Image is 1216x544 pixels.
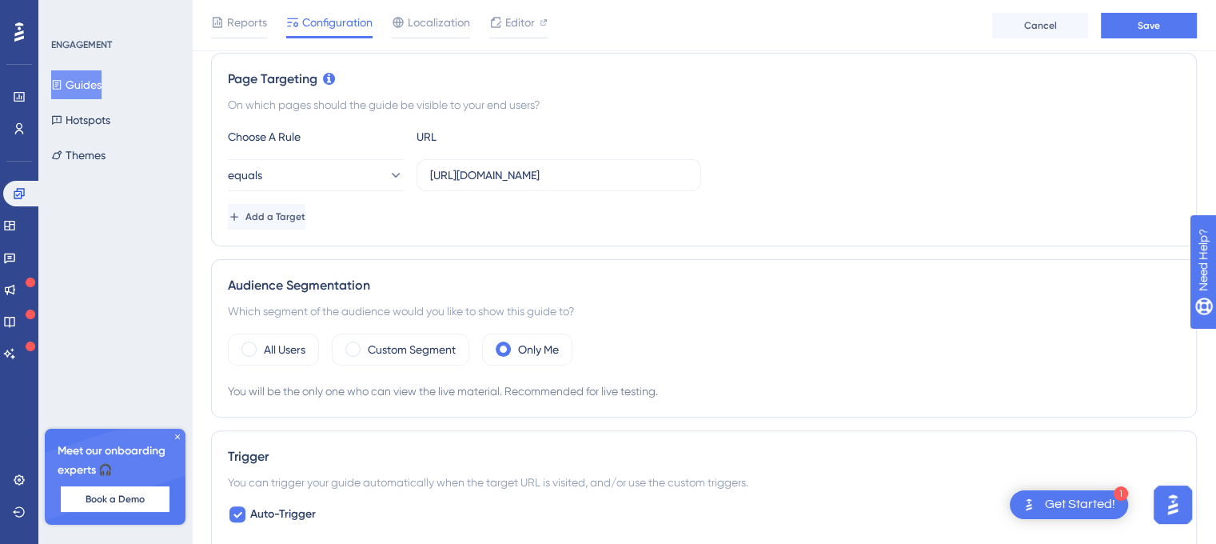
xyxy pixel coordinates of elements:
[505,13,535,32] span: Editor
[228,127,404,146] div: Choose A Rule
[58,442,173,480] span: Meet our onboarding experts 🎧
[368,340,456,359] label: Custom Segment
[38,4,100,23] span: Need Help?
[1138,19,1160,32] span: Save
[228,166,262,185] span: equals
[228,70,1180,89] div: Page Targeting
[1149,481,1197,529] iframe: UserGuiding AI Assistant Launcher
[61,486,169,512] button: Book a Demo
[264,340,305,359] label: All Users
[1114,486,1128,501] div: 1
[408,13,470,32] span: Localization
[1010,490,1128,519] div: Open Get Started! checklist, remaining modules: 1
[228,447,1180,466] div: Trigger
[228,204,305,230] button: Add a Target
[228,473,1180,492] div: You can trigger your guide automatically when the target URL is visited, and/or use the custom tr...
[86,493,145,506] span: Book a Demo
[228,382,1180,401] div: You will be the only one who can view the live material. Recommended for live testing.
[250,505,316,524] span: Auto-Trigger
[228,159,404,191] button: equals
[518,340,559,359] label: Only Me
[1024,19,1057,32] span: Cancel
[51,38,112,51] div: ENGAGEMENT
[228,302,1180,321] div: Which segment of the audience would you like to show this guide to?
[1101,13,1197,38] button: Save
[51,106,110,134] button: Hotspots
[992,13,1088,38] button: Cancel
[1019,495,1039,514] img: launcher-image-alternative-text
[417,127,592,146] div: URL
[430,166,688,184] input: yourwebsite.com/path
[1045,496,1115,514] div: Get Started!
[245,210,305,223] span: Add a Target
[228,95,1180,114] div: On which pages should the guide be visible to your end users?
[302,13,373,32] span: Configuration
[51,141,106,170] button: Themes
[227,13,267,32] span: Reports
[51,70,102,99] button: Guides
[228,276,1180,295] div: Audience Segmentation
